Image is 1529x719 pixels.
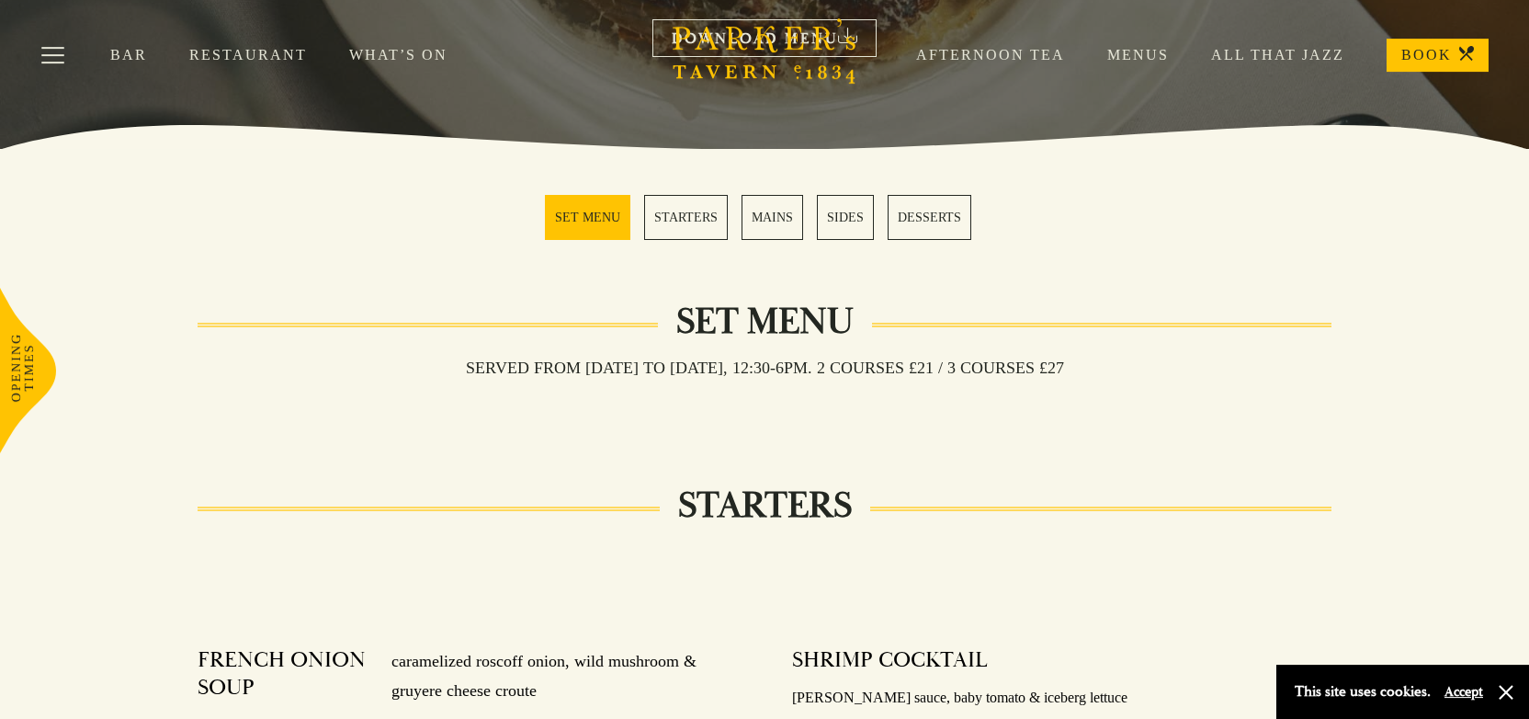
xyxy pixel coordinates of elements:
h4: SHRIMP COCKTAIL [792,646,988,674]
p: This site uses cookies. [1295,679,1431,705]
h2: STARTERS [660,484,870,528]
button: Accept [1444,683,1483,701]
a: 3 / 5 [742,195,803,240]
p: [PERSON_NAME] sauce, baby tomato & iceberg lettuce [792,685,1331,712]
a: 4 / 5 [817,195,874,240]
h3: Served from [DATE] to [DATE], 12:30-6pm. 2 COURSES £21 / 3 COURSES £27 [447,358,1082,378]
h4: FRENCH ONION SOUP [198,646,373,706]
h2: Set Menu [658,300,872,344]
a: 1 / 5 [545,195,630,240]
a: 5 / 5 [888,195,971,240]
p: caramelized roscoff onion, wild mushroom & gruyere cheese croute [373,646,737,706]
button: Close and accept [1497,683,1515,702]
a: 2 / 5 [644,195,728,240]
